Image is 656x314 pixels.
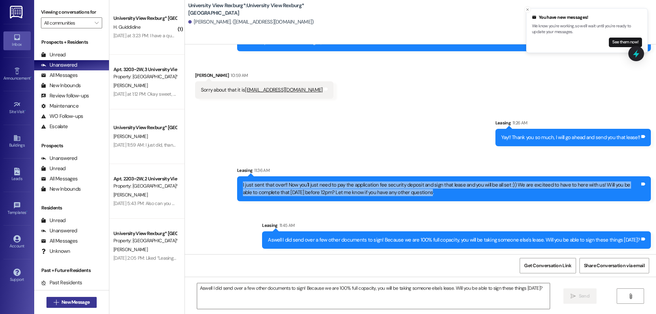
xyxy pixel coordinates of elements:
p: We know you're working, so we'll wait until you're ready to update your messages. [532,23,642,35]
a: Buildings [3,132,31,151]
a: Account [3,233,31,251]
div: [DATE] 11:59 AM: I just did, thank you! [113,142,184,148]
div: Residents [34,204,109,211]
div: 10:59 AM [229,72,248,79]
a: [EMAIL_ADDRESS][DOMAIN_NAME] [245,86,323,93]
span: • [25,108,26,113]
div: Property: [GEOGRAPHIC_DATA]* [113,73,177,80]
div: Leasing [262,222,651,231]
div: Unanswered [41,227,77,234]
a: Site Visit • [3,99,31,117]
div: Past Residents [41,279,82,286]
span: Get Conversation Link [524,262,571,269]
div: Aswell I did send over a few other documents to sign! Because we are 100% full copacity, you will... [268,236,640,244]
a: Templates • [3,200,31,218]
div: [DATE] at 3:23 PM: I have a question Can I keep few things of mine in the apartment [DATE] or [DA... [113,32,351,39]
span: [PERSON_NAME] [113,133,148,139]
div: Maintenance [41,103,79,110]
span: [PERSON_NAME] [113,246,148,252]
div: Unread [41,51,66,58]
i:  [571,293,576,299]
button: New Message [46,297,97,308]
button: Close toast [524,6,531,13]
div: Yay!! Thank you so much, I will go ahead and send you that lease!! [501,134,640,141]
div: Escalate [41,123,68,130]
span: [PERSON_NAME] [113,82,148,88]
i:  [95,20,98,26]
img: ResiDesk Logo [10,6,24,18]
div: New Inbounds [41,82,81,89]
label: Viewing conversations for [41,7,102,17]
div: Unknown [41,248,70,255]
span: • [26,209,27,214]
div: [PERSON_NAME] [195,72,334,81]
div: All Messages [41,175,78,182]
div: Unanswered [41,155,77,162]
a: Inbox [3,31,31,50]
button: Send [563,288,597,304]
div: University View Rexburg* [GEOGRAPHIC_DATA] [113,124,177,131]
div: I just sent that over!! Now you'll just need to pay the application fee security deposit and sign... [243,181,640,196]
span: • [30,75,31,80]
div: Leasing [237,167,651,176]
div: [PERSON_NAME]. ([EMAIL_ADDRESS][DOMAIN_NAME]) [188,18,314,26]
div: Review follow-ups [41,92,89,99]
div: University View Rexburg* [GEOGRAPHIC_DATA] [113,15,177,22]
div: Leasing [495,119,651,129]
div: Unread [41,165,66,172]
span: Share Conversation via email [584,262,645,269]
div: Property: [GEOGRAPHIC_DATA]* [113,237,177,244]
div: Property: [GEOGRAPHIC_DATA]* [113,182,177,190]
div: Prospects + Residents [34,39,109,46]
div: WO Follow-ups [41,113,83,120]
div: Unanswered [41,62,77,69]
span: Send [579,292,589,300]
span: New Message [61,299,90,306]
a: Leads [3,166,31,184]
button: Get Conversation Link [520,258,576,273]
a: Support [3,267,31,285]
input: All communities [44,17,91,28]
span: [PERSON_NAME] [113,192,148,198]
div: 11:36 AM [252,167,270,174]
i:  [54,300,59,305]
i:  [628,293,633,299]
span: H. Guiddidine [113,24,140,30]
div: [DATE] 2:05 PM: Liked “Leasing ([GEOGRAPHIC_DATA]*): We don't but thanks for checking” [113,255,292,261]
div: University View Rexburg* [GEOGRAPHIC_DATA] [113,230,177,237]
b: University View Rexburg*: University View Rexburg* [GEOGRAPHIC_DATA] [188,2,325,17]
div: 11:45 AM [278,222,295,229]
div: Prospects [34,142,109,149]
div: All Messages [41,237,78,245]
div: Apt. 3203~2W, 3 University View Rexburg [113,66,177,73]
div: Sorry about that it is [201,86,323,94]
div: New Inbounds [41,186,81,193]
div: Unread [41,217,66,224]
div: Past + Future Residents [34,267,109,274]
button: Share Conversation via email [579,258,649,273]
button: See them now! [609,38,642,47]
div: Apt. 2203~2W, 2 University View Rexburg [113,175,177,182]
div: [DATE] 5:43 PM: Also can you send me messages to my cell phone number at [PHONE_NUMBER] this is m... [113,200,414,206]
div: You have new messages! [532,14,642,21]
div: All Messages [41,72,78,79]
div: 11:26 AM [511,119,528,126]
div: [DATE] at 1:12 PM: Okay sweet, thank you [113,91,193,97]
